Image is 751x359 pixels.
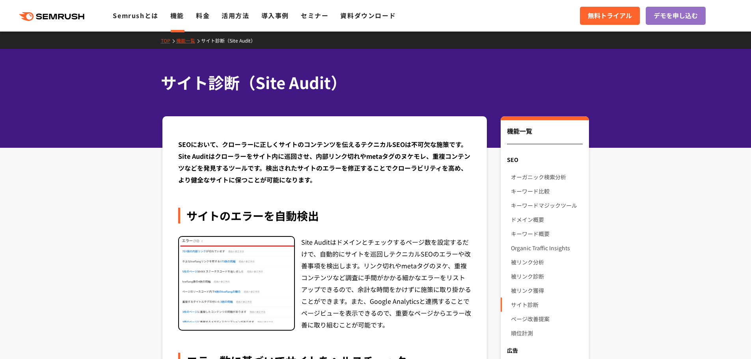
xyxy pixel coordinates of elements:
a: サイト診断 [511,298,582,312]
a: キーワードマジックツール [511,198,582,212]
a: オーガニック検索分析 [511,170,582,184]
a: デモを申し込む [646,7,706,25]
a: Semrushとは [113,11,158,20]
a: 無料トライアル [580,7,640,25]
a: 活用方法 [222,11,249,20]
a: 資料ダウンロード [340,11,396,20]
a: 被リンク獲得 [511,283,582,298]
a: 被リンク診断 [511,269,582,283]
a: ページ改善提案 [511,312,582,326]
span: デモを申し込む [654,11,698,21]
a: 料金 [196,11,210,20]
div: SEOにおいて、クローラーに正しくサイトのコンテンツを伝えるテクニカルSEOは不可欠な施策です。Site Auditはクローラーをサイト内に巡回させ、内部リンク切れやmetaタグのヌケモレ、重複... [178,138,471,186]
a: キーワード比較 [511,184,582,198]
a: キーワード概要 [511,227,582,241]
div: SEO [501,153,589,167]
a: サイト診断（Site Audit） [201,37,261,44]
a: 機能 [170,11,184,20]
a: セミナー [301,11,328,20]
a: 順位計測 [511,326,582,340]
a: 被リンク分析 [511,255,582,269]
div: 広告 [501,343,589,357]
img: サイト診断（Site Audit） エラー一覧 [179,237,294,323]
a: 機能一覧 [176,37,201,44]
a: Organic Traffic Insights [511,241,582,255]
div: Site Auditはドメインとチェックするページ数を設定するだけで、自動的にサイトを巡回しテクニカルSEOのエラーや改善事項を検出します。リンク切れやmetaタグのヌケ、重複コンテンツなど調査... [301,236,471,331]
span: 無料トライアル [588,11,632,21]
a: ドメイン概要 [511,212,582,227]
h1: サイト診断（Site Audit） [161,71,583,94]
a: 導入事例 [261,11,289,20]
div: 機能一覧 [507,126,582,144]
div: サイトのエラーを自動検出 [178,208,471,223]
a: TOP [161,37,176,44]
